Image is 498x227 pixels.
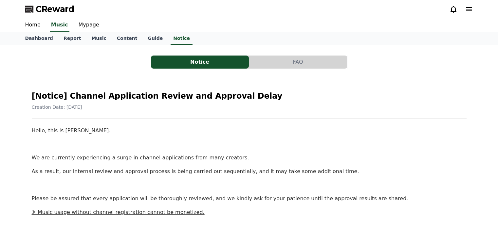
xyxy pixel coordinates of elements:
[20,32,58,45] a: Dashboard
[32,154,467,162] p: We are currently experiencing a surge in channel applications from many creators.
[249,56,347,69] button: FAQ
[112,32,143,45] a: Content
[36,4,74,14] span: CReward
[32,167,467,176] p: As a result, our internal review and approval process is being carried out sequentially, and it m...
[32,126,467,135] p: Hello, this is [PERSON_NAME].
[32,105,82,110] span: Creation Date: [DATE]
[20,18,46,32] a: Home
[73,18,104,32] a: Mypage
[171,32,193,45] a: Notice
[86,32,111,45] a: Music
[32,91,467,101] h2: [Notice] Channel Application Review and Approval Delay
[32,194,467,203] p: Please be assured that every application will be thoroughly reviewed, and we kindly ask for your ...
[151,56,249,69] button: Notice
[25,4,74,14] a: CReward
[50,18,69,32] a: Music
[32,209,205,215] u: ※ Music usage without channel registration cannot be monetized.
[58,32,86,45] a: Report
[142,32,168,45] a: Guide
